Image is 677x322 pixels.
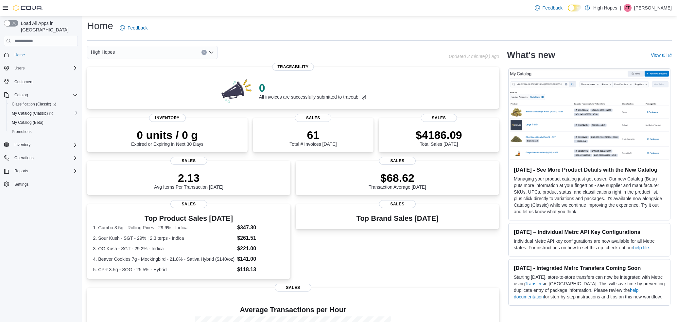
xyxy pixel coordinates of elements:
[624,4,632,12] div: Jason Truong
[259,81,366,100] div: All invoices are successfully submitted to traceability!
[633,245,649,250] a: help file
[87,19,113,32] h1: Home
[7,100,80,109] a: Classification (Classic)
[12,111,53,116] span: My Catalog (Classic)
[369,171,426,184] p: $68.62
[14,142,30,147] span: Inventory
[514,265,665,271] h3: [DATE] - Integrated Metrc Transfers Coming Soon
[634,4,672,12] p: [PERSON_NAME]
[9,119,78,126] span: My Catalog (Beta)
[93,224,235,231] dt: 1. Gumbo 3.5g - Rolling Pines - 29.9% - Indica
[12,64,27,72] button: Users
[4,47,78,206] nav: Complex example
[93,235,235,241] dt: 2. Sour Kush - SGT - 29% | 2.3 terps - Indica
[117,21,150,34] a: Feedback
[295,114,331,122] span: Sales
[12,91,30,99] button: Catalog
[149,114,186,122] span: Inventory
[237,234,284,242] dd: $261.51
[620,4,621,12] p: |
[514,238,665,251] p: Individual Metrc API key configurations are now available for all Metrc states. For instructions ...
[1,90,80,100] button: Catalog
[131,128,203,147] div: Expired or Expiring in Next 30 Days
[93,245,235,252] dt: 3. OG Kush - SGT - 29.2% - Indica
[237,255,284,263] dd: $141.00
[514,176,665,215] p: Managing your product catalog just got easier. Our new Catalog (Beta) puts more information at yo...
[12,129,32,134] span: Promotions
[12,141,78,149] span: Inventory
[369,171,426,190] div: Transaction Average [DATE]
[237,266,284,274] dd: $118.13
[514,166,665,173] h3: [DATE] - See More Product Details with the New Catalog
[170,157,207,165] span: Sales
[12,64,78,72] span: Users
[12,180,31,188] a: Settings
[93,256,235,262] dt: 4. Beaver Cookies 7g - Mockingbird - 21.8% - Sativa Hybrid ($140/oz)
[209,50,214,55] button: Open list of options
[625,4,630,12] span: JT
[356,215,439,222] h3: Top Brand Sales [DATE]
[170,200,207,208] span: Sales
[18,20,78,33] span: Load All Apps in [GEOGRAPHIC_DATA]
[12,51,78,59] span: Home
[91,48,115,56] span: High Hopes
[12,102,56,107] span: Classification (Classic)
[14,182,28,187] span: Settings
[7,109,80,118] a: My Catalog (Classic)
[9,128,34,136] a: Promotions
[379,157,416,165] span: Sales
[131,128,203,142] p: 0 units / 0 g
[220,77,254,104] img: 0
[289,128,337,142] p: 61
[421,114,457,122] span: Sales
[449,54,499,59] p: Updated 2 minute(s) ago
[12,120,43,125] span: My Catalog (Beta)
[1,140,80,149] button: Inventory
[1,153,80,162] button: Operations
[379,200,416,208] span: Sales
[593,4,617,12] p: High Hopes
[92,306,494,314] h4: Average Transactions per Hour
[14,66,25,71] span: Users
[7,127,80,136] button: Promotions
[12,91,78,99] span: Catalog
[1,64,80,73] button: Users
[1,77,80,86] button: Customers
[9,100,59,108] a: Classification (Classic)
[237,245,284,253] dd: $221.00
[12,154,78,162] span: Operations
[12,141,33,149] button: Inventory
[543,5,563,11] span: Feedback
[1,166,80,176] button: Reports
[9,100,78,108] span: Classification (Classic)
[13,5,43,11] img: Cova
[12,154,36,162] button: Operations
[93,266,235,273] dt: 5. CPR 3.5g - SOG - 25.5% - Hybrid
[1,50,80,60] button: Home
[154,171,223,190] div: Avg Items Per Transaction [DATE]
[12,180,78,188] span: Settings
[9,109,78,117] span: My Catalog (Classic)
[14,155,34,161] span: Operations
[416,128,462,142] p: $4186.09
[532,1,565,14] a: Feedback
[14,79,33,85] span: Customers
[14,168,28,174] span: Reports
[668,53,672,57] svg: External link
[1,180,80,189] button: Settings
[12,78,36,86] a: Customers
[259,81,366,94] p: 0
[507,50,555,60] h2: What's new
[9,109,56,117] a: My Catalog (Classic)
[154,171,223,184] p: 2.13
[9,119,46,126] a: My Catalog (Beta)
[14,92,28,98] span: Catalog
[12,167,78,175] span: Reports
[7,118,80,127] button: My Catalog (Beta)
[237,224,284,232] dd: $347.30
[525,281,544,286] a: Transfers
[93,215,285,222] h3: Top Product Sales [DATE]
[12,167,31,175] button: Reports
[514,229,665,235] h3: [DATE] – Individual Metrc API Key Configurations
